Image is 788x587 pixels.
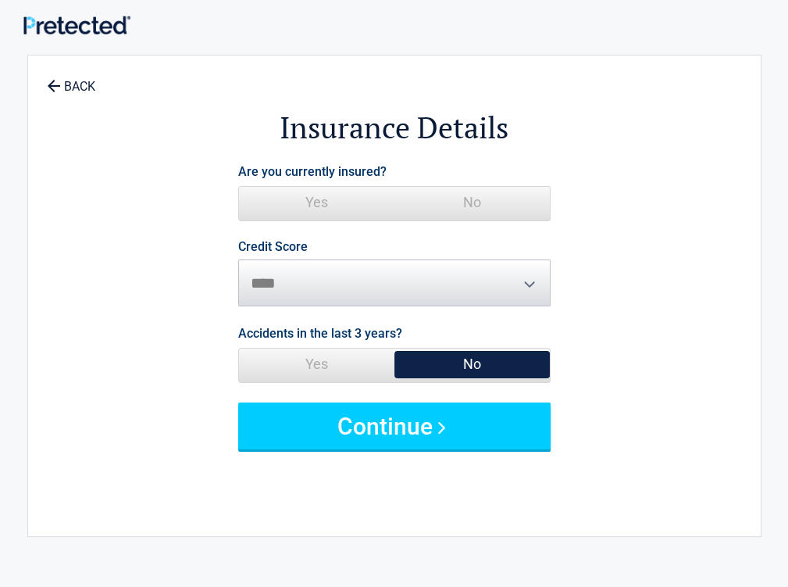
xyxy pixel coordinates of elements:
[23,16,130,35] img: Main Logo
[394,349,550,380] span: No
[238,161,387,182] label: Are you currently insured?
[114,108,675,148] h2: Insurance Details
[238,323,402,344] label: Accidents in the last 3 years?
[239,187,394,218] span: Yes
[394,187,550,218] span: No
[44,66,98,93] a: BACK
[238,241,308,253] label: Credit Score
[238,403,551,449] button: Continue
[239,349,394,380] span: Yes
